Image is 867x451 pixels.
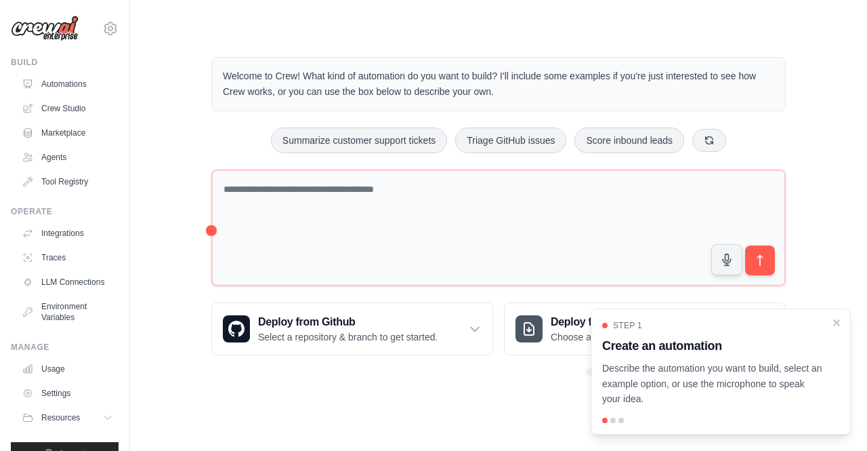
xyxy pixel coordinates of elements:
[574,128,684,153] button: Score inbound leads
[16,271,119,293] a: LLM Connections
[16,222,119,244] a: Integrations
[551,314,665,330] h3: Deploy from zip file
[16,122,119,144] a: Marketplace
[16,247,119,269] a: Traces
[258,330,438,344] p: Select a repository & branch to get started.
[11,206,119,217] div: Operate
[16,383,119,404] a: Settings
[16,146,119,168] a: Agents
[11,57,119,68] div: Build
[551,330,665,344] p: Choose a zip file to upload.
[271,128,447,153] button: Summarize customer support tickets
[16,171,119,193] a: Tool Registry
[613,320,642,331] span: Step 1
[223,68,774,100] p: Welcome to Crew! What kind of automation do you want to build? I'll include some examples if you'...
[16,73,119,95] a: Automations
[11,342,119,353] div: Manage
[16,407,119,429] button: Resources
[16,296,119,328] a: Environment Variables
[831,317,842,328] button: Close walkthrough
[16,98,119,119] a: Crew Studio
[258,314,438,330] h3: Deploy from Github
[455,128,566,153] button: Triage GitHub issues
[602,336,823,355] h3: Create an automation
[799,386,867,451] iframe: Chat Widget
[41,412,80,423] span: Resources
[16,358,119,380] a: Usage
[602,361,823,407] p: Describe the automation you want to build, select an example option, or use the microphone to spe...
[11,16,79,41] img: Logo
